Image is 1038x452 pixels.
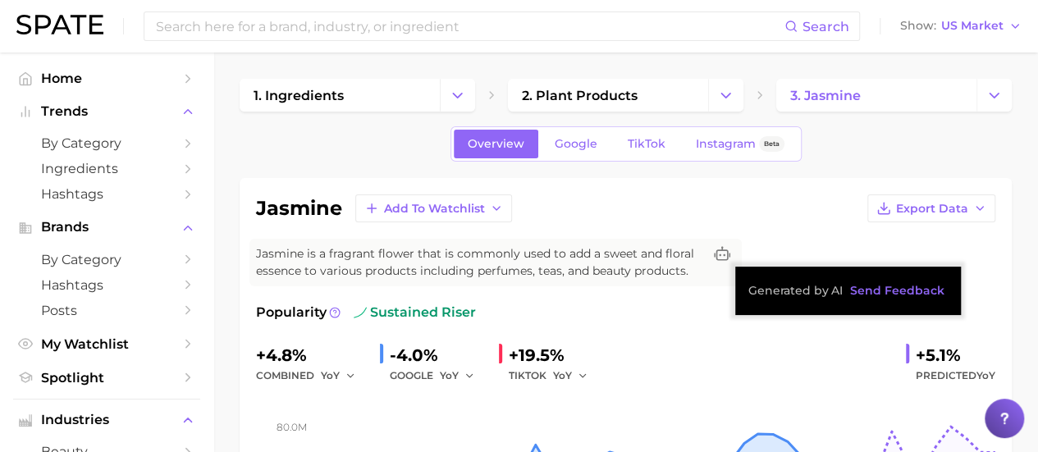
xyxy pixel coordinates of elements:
[509,342,599,368] div: +19.5%
[748,280,948,302] span: Generated by AI
[13,272,200,298] a: Hashtags
[321,368,340,382] span: YoY
[41,252,172,267] span: by Category
[541,130,611,158] a: Google
[776,79,976,112] a: 3. jasmine
[13,215,200,240] button: Brands
[900,21,936,30] span: Show
[41,71,172,86] span: Home
[256,342,367,368] div: +4.8%
[508,79,708,112] a: 2. plant products
[13,365,200,390] a: Spotlight
[41,104,172,119] span: Trends
[41,135,172,151] span: by Category
[13,298,200,323] a: Posts
[41,186,172,202] span: Hashtags
[41,370,172,386] span: Spotlight
[468,137,524,151] span: Overview
[41,336,172,352] span: My Watchlist
[256,245,702,280] span: Jasmine is a fragrant flower that is commonly used to add a sweet and floral essence to various p...
[41,277,172,293] span: Hashtags
[13,130,200,156] a: by Category
[916,366,995,386] span: Predicted
[13,408,200,432] button: Industries
[355,194,512,222] button: Add to Watchlist
[555,137,597,151] span: Google
[154,12,784,40] input: Search here for a brand, industry, or ingredient
[390,366,486,386] div: GOOGLE
[41,161,172,176] span: Ingredients
[256,303,327,322] span: Popularity
[790,88,861,103] span: 3. jasmine
[849,284,944,298] span: Send Feedback
[764,137,780,151] span: Beta
[256,366,367,386] div: combined
[41,303,172,318] span: Posts
[845,280,948,302] button: Send Feedback
[13,156,200,181] a: Ingredients
[41,220,172,235] span: Brands
[440,366,475,386] button: YoY
[41,413,172,427] span: Industries
[13,247,200,272] a: by Category
[976,369,995,381] span: YoY
[13,181,200,207] a: Hashtags
[454,130,538,158] a: Overview
[256,199,342,218] h1: jasmine
[440,368,459,382] span: YoY
[553,366,588,386] button: YoY
[553,368,572,382] span: YoY
[354,303,476,322] span: sustained riser
[384,202,485,216] span: Add to Watchlist
[916,342,995,368] div: +5.1%
[390,342,486,368] div: -4.0%
[682,130,798,158] a: InstagramBeta
[240,79,440,112] a: 1. ingredients
[976,79,1012,112] button: Change Category
[321,366,356,386] button: YoY
[522,88,638,103] span: 2. plant products
[13,331,200,357] a: My Watchlist
[896,202,968,216] span: Export Data
[13,66,200,91] a: Home
[13,99,200,124] button: Trends
[16,15,103,34] img: SPATE
[509,366,599,386] div: TIKTOK
[254,88,344,103] span: 1. ingredients
[628,137,665,151] span: TikTok
[440,79,475,112] button: Change Category
[614,130,679,158] a: TikTok
[941,21,1004,30] span: US Market
[696,137,756,151] span: Instagram
[708,79,743,112] button: Change Category
[354,306,367,319] img: sustained riser
[896,16,1026,37] button: ShowUS Market
[867,194,995,222] button: Export Data
[803,19,849,34] span: Search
